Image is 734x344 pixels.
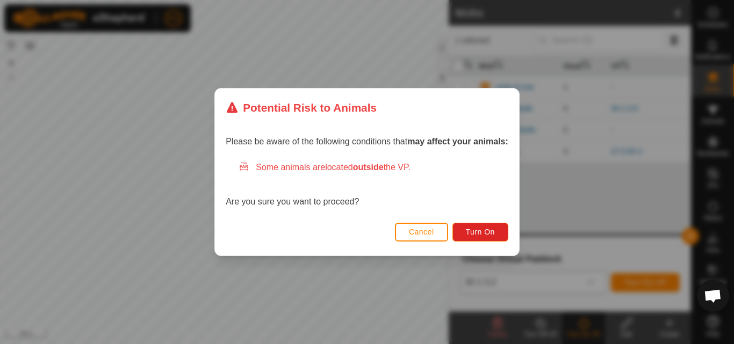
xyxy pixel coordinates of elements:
[353,163,384,172] strong: outside
[239,161,508,174] div: Some animals are
[697,280,729,312] div: Open chat
[395,223,448,241] button: Cancel
[407,137,508,146] strong: may affect your animals:
[325,163,411,172] span: located the VP.
[409,228,434,236] span: Cancel
[226,99,377,116] div: Potential Risk to Animals
[452,223,508,241] button: Turn On
[226,137,508,146] span: Please be aware of the following conditions that
[226,161,508,208] div: Are you sure you want to proceed?
[466,228,495,236] span: Turn On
